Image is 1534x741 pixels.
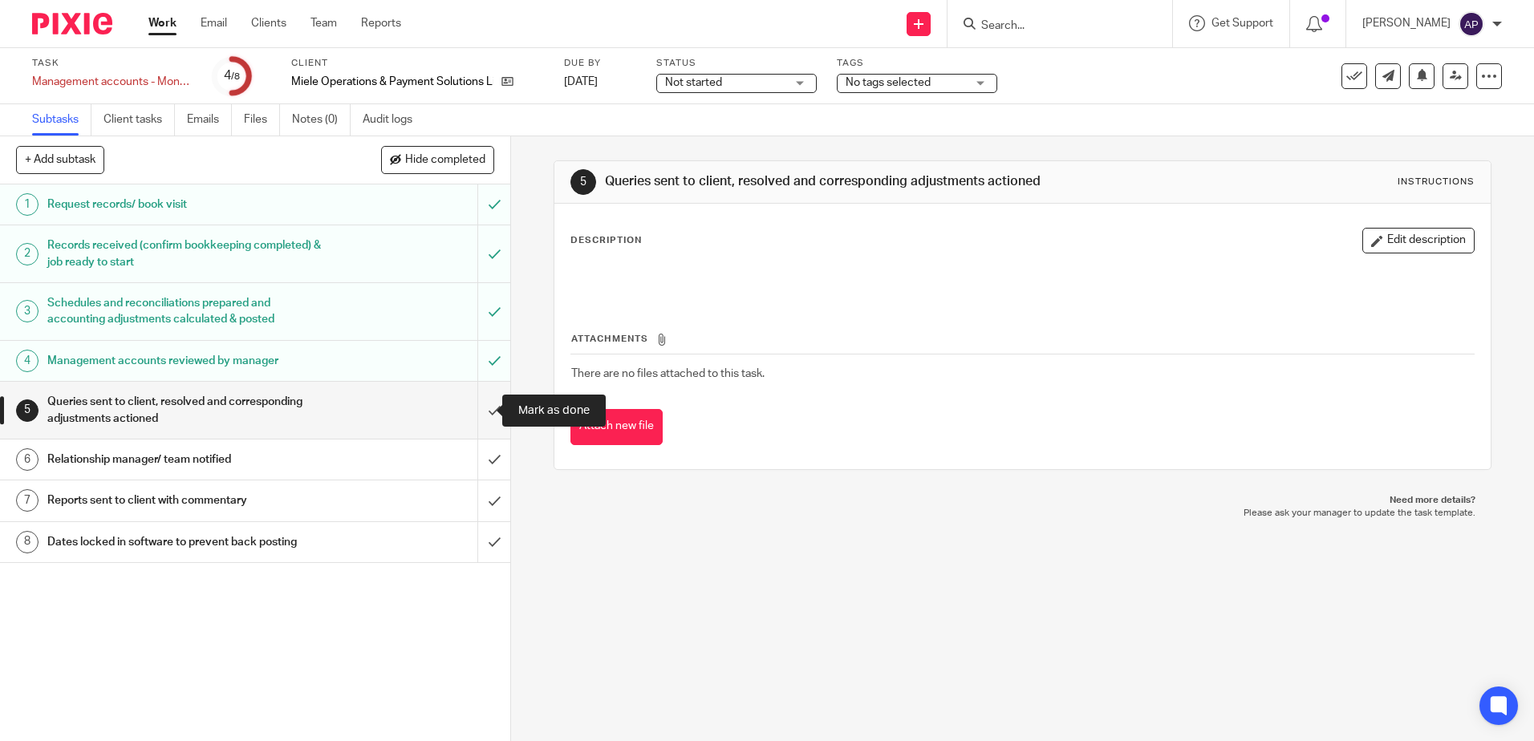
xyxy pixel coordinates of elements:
button: Attach new file [570,409,663,445]
button: Hide completed [381,146,494,173]
h1: Records received (confirm bookkeeping completed) & job ready to start [47,233,323,274]
p: Please ask your manager to update the task template. [570,507,1475,520]
div: 1 [16,193,39,216]
p: Need more details? [570,494,1475,507]
h1: Queries sent to client, resolved and corresponding adjustments actioned [47,390,323,431]
div: 3 [16,300,39,322]
div: 6 [16,448,39,471]
img: Pixie [32,13,112,34]
h1: Schedules and reconciliations prepared and accounting adjustments calculated & posted [47,291,323,332]
h1: Relationship manager/ team notified [47,447,323,472]
h1: Management accounts reviewed by manager [47,349,323,373]
button: + Add subtask [16,146,104,173]
a: Audit logs [363,104,424,136]
div: 4 [16,350,39,372]
label: Due by [564,57,636,70]
div: 5 [570,169,596,195]
div: 4 [224,67,240,85]
div: 8 [16,531,39,553]
label: Task [32,57,193,70]
label: Status [656,57,817,70]
a: Work [148,15,177,31]
a: Emails [187,104,232,136]
div: 7 [16,489,39,512]
a: Clients [251,15,286,31]
a: Client tasks [103,104,175,136]
button: Edit description [1362,228,1475,253]
a: Subtasks [32,104,91,136]
h1: Dates locked in software to prevent back posting [47,530,323,554]
span: Hide completed [405,154,485,167]
div: 5 [16,399,39,422]
span: There are no files attached to this task. [571,368,765,379]
a: Files [244,104,280,136]
span: No tags selected [846,77,931,88]
h1: Request records/ book visit [47,192,323,217]
div: Instructions [1398,176,1475,188]
p: Description [570,234,642,247]
a: Team [310,15,337,31]
a: Reports [361,15,401,31]
div: 2 [16,243,39,265]
label: Client [291,57,544,70]
a: Notes (0) [292,104,351,136]
span: Attachments [571,334,648,343]
p: Task completed. [1377,43,1458,59]
small: /8 [231,72,240,81]
div: Management accounts - Monthly [32,74,193,90]
h1: Reports sent to client with commentary [47,488,323,512]
img: svg%3E [1459,11,1484,37]
a: Email [201,15,227,31]
span: Not started [665,77,722,88]
span: [DATE] [564,76,598,87]
p: Miele Operations & Payment Solutions Limited [291,74,493,90]
h1: Queries sent to client, resolved and corresponding adjustments actioned [605,173,1057,190]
